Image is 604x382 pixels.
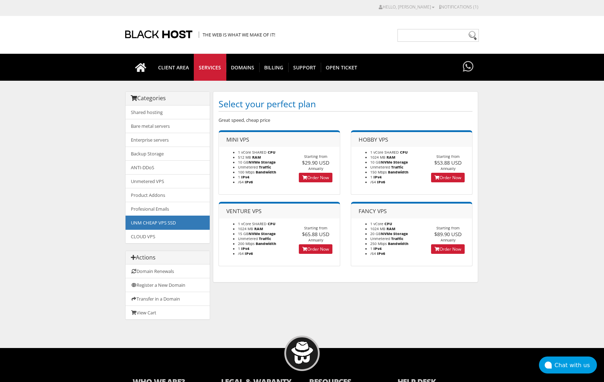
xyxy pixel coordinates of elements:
a: Order Now [299,244,332,254]
b: Storage [261,231,275,236]
b: Bandwidth [388,170,408,175]
b: CPU [400,150,408,155]
b: RAM [254,226,263,231]
span: VENTURE VPS [226,207,262,215]
a: SERVICES [194,54,226,81]
b: IPv6 [245,179,253,184]
b: Traffic [259,165,271,170]
a: Domain Renewals [126,264,210,278]
a: Transfer in a Domain [126,292,210,306]
b: Storage [261,160,275,165]
span: $29.90 USD [302,159,330,166]
span: 15 GB [238,231,260,236]
b: IPv4 [373,246,382,251]
span: 1 vCore SHARED [238,150,267,155]
b: NVMe [249,231,260,236]
span: FANCY VPS [359,207,387,215]
div: Starting from Annually [291,226,340,243]
a: Product Addons [126,188,210,202]
a: ANTI-DDoS [126,160,210,175]
b: CPU [268,150,275,155]
span: Unmetered [370,236,390,241]
span: 1 [370,175,372,179]
span: Support [288,63,321,72]
b: Storage [393,231,408,236]
span: 250 Mbps [370,241,387,246]
a: CLIENT AREA [153,54,194,81]
a: Domains [226,54,260,81]
b: CPU [384,221,392,226]
span: 10 GB [370,160,392,165]
span: 1 vCore [370,221,383,226]
b: RAM [387,226,395,231]
b: Storage [393,160,408,165]
span: 20 GB [370,231,392,236]
h3: Categories [131,95,204,102]
b: NVMe [381,231,392,236]
a: UNM CHEAP VPS SSD [126,216,210,230]
b: Traffic [391,165,403,170]
span: Open Ticket [321,63,362,72]
b: IPv6 [377,251,385,256]
span: Unmetered [370,165,390,170]
span: /64 [238,251,244,256]
span: MINI VPS [226,136,249,143]
b: Bandwidth [256,170,276,175]
a: Unmetered VPS [126,174,210,188]
span: 1 [238,175,240,179]
button: Chat with us [539,357,597,374]
h3: Actions [131,255,204,261]
a: Billing [259,54,289,81]
a: CLOUD VPS [126,229,210,243]
div: Chat with us [554,362,597,369]
span: 1024 MB [370,226,385,231]
b: RAM [387,155,395,160]
span: 100 Mbps [238,170,255,175]
b: Traffic [391,236,403,241]
span: $65.88 USD [302,230,330,238]
a: Go to homepage [128,54,153,81]
a: Enterprise servers [126,133,210,147]
div: Starting from Annually [291,154,340,171]
b: IPv6 [245,251,253,256]
span: /64 [238,179,244,184]
span: $89.90 USD [434,230,462,238]
a: View Cart [126,306,210,319]
p: Great speed, cheap price [219,117,472,123]
a: Hello, [PERSON_NAME] [379,4,435,10]
span: /64 [370,251,376,256]
div: Starting from Annually [424,154,472,171]
span: 1024 MB [370,155,385,160]
b: Traffic [259,236,271,241]
a: Order Now [431,244,465,254]
span: 512 MB [238,155,251,160]
b: RAM [252,155,261,160]
span: SERVICES [194,63,226,72]
div: Starting from Annually [424,226,472,243]
b: CPU [268,221,275,226]
span: Billing [259,63,289,72]
span: 1 vCore SHARED [238,221,267,226]
span: /64 [370,179,376,184]
span: Unmetered [238,236,258,241]
b: Bandwidth [256,241,276,246]
a: Backup Storage [126,147,210,161]
a: Bare metal servers [126,119,210,133]
b: IPv6 [377,179,385,184]
span: The Web is what we make of it! [199,32,275,38]
b: IPv4 [241,246,249,251]
input: Need help? [397,29,479,42]
span: 1 [238,246,240,251]
a: Have questions? [461,54,475,80]
a: Order Now [431,173,465,182]
a: Notifications (1) [439,4,478,10]
a: Support [288,54,321,81]
span: CLIENT AREA [153,63,194,72]
h1: Select your perfect plan [219,97,472,112]
b: NVMe [381,160,392,165]
a: Shared hosting [126,106,210,119]
b: Bandwidth [388,241,408,246]
a: Register a New Domain [126,278,210,292]
span: Domains [226,63,260,72]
